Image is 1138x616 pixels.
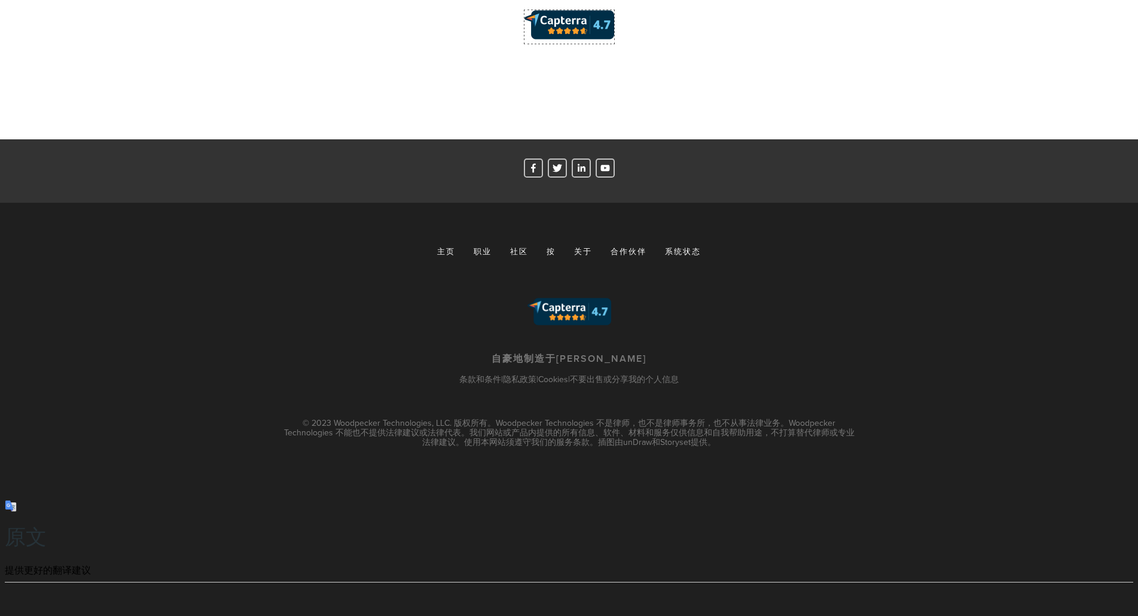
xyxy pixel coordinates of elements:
a: 社区 [502,241,536,263]
img: Google 翻译 [5,500,17,512]
font: © 2023 Woodpecker Technologies, LLC. 版权所有。Woodpecker Technologies 不是律师，也不是律师事务所，也不从事法律业务。Woodpeck... [284,417,855,448]
a: 啄木鸟 [548,158,567,178]
a: 系统状态 [657,241,701,263]
a: unDraw [623,436,652,448]
a: 主页 [437,241,463,263]
font: 职业 [474,246,492,257]
font: 主页 [437,246,455,257]
font: 按 [547,246,556,257]
font: 关于 [574,246,592,257]
font: 提供。 [691,436,716,448]
font: | [568,373,570,385]
font: | [501,373,503,385]
font: 社区 [510,246,528,257]
a: 啄木鸟 [596,158,615,178]
a: 合作伙伴 [603,241,654,263]
a: 条款和条件 [459,373,501,385]
font: 自豪地制造于[PERSON_NAME] [492,352,646,365]
a: 隐私政策 [503,373,536,385]
a: 亚历克斯·萨姆森 [524,158,543,178]
img: c138060f23e3397a98237c3813b0da0f.png [527,298,611,325]
a: 亚历克斯·梅莱希 [572,158,591,178]
a: 按 [539,241,563,263]
font: 系统状态 [665,246,701,257]
a: Cookies [538,373,568,385]
img: c138060f23e3397a98237c3813b0da0f.png [524,10,614,39]
a: Storyset [660,436,691,448]
a: 关于 [566,241,600,263]
font: | [536,373,538,385]
span: 提供更好的翻译建议 [5,565,91,575]
font: 合作伙伴 [611,246,646,257]
font: 和 [652,436,660,448]
a: 不要出售或分享我的个人信息 [570,373,679,385]
a: 职业 [466,241,499,263]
